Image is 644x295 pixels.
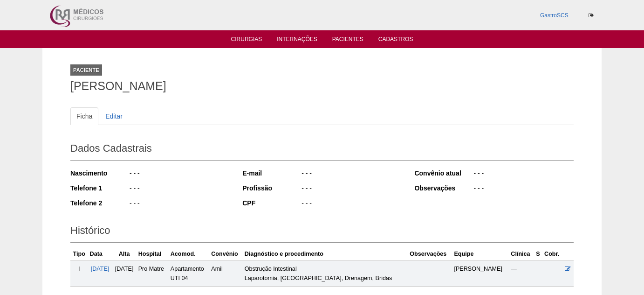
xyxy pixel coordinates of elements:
[301,183,402,195] div: - - -
[70,169,129,178] div: Nascimento
[542,247,563,261] th: Cobr.
[243,247,408,261] th: Diagnóstico e procedimento
[91,266,110,272] a: [DATE]
[452,247,509,261] th: Equipe
[231,36,262,45] a: Cirurgias
[378,36,413,45] a: Cadastros
[70,221,574,243] h2: Histórico
[72,264,86,274] div: I
[509,260,534,286] td: —
[115,266,134,272] span: [DATE]
[169,260,210,286] td: Apartamento UTI 04
[70,198,129,208] div: Telefone 2
[137,247,169,261] th: Hospital
[70,183,129,193] div: Telefone 1
[129,198,230,210] div: - - -
[70,80,574,92] h1: [PERSON_NAME]
[70,64,102,76] div: Paciente
[70,247,88,261] th: Tipo
[540,12,569,19] a: GastroSCS
[70,107,98,125] a: Ficha
[209,247,242,261] th: Convênio
[534,247,542,261] th: S
[589,13,594,18] i: Sair
[277,36,317,45] a: Internações
[242,198,301,208] div: CPF
[473,183,574,195] div: - - -
[243,260,408,286] td: Obstrução Intestinal Laparotomia, [GEOGRAPHIC_DATA], Drenagem, Bridas
[242,169,301,178] div: E-mail
[509,247,534,261] th: Clínica
[408,247,452,261] th: Observações
[70,139,574,161] h2: Dados Cadastrais
[414,183,473,193] div: Observações
[169,247,210,261] th: Acomod.
[452,260,509,286] td: [PERSON_NAME]
[209,260,242,286] td: Amil
[88,247,112,261] th: Data
[137,260,169,286] td: Pro Matre
[99,107,129,125] a: Editar
[112,247,137,261] th: Alta
[129,183,230,195] div: - - -
[332,36,363,45] a: Pacientes
[473,169,574,180] div: - - -
[414,169,473,178] div: Convênio atual
[301,169,402,180] div: - - -
[242,183,301,193] div: Profissão
[301,198,402,210] div: - - -
[129,169,230,180] div: - - -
